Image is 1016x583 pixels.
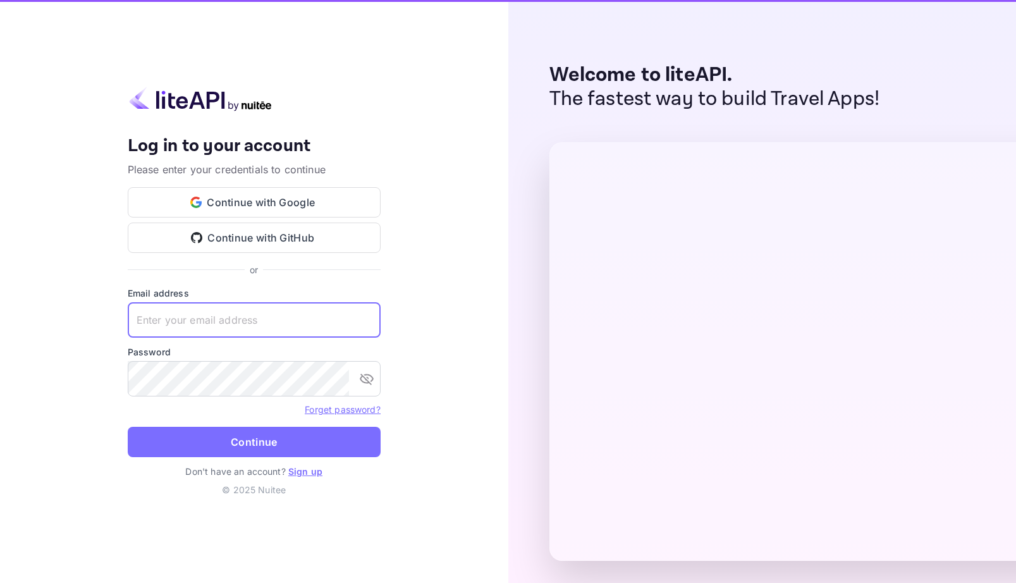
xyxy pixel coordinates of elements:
button: Continue with GitHub [128,223,381,253]
p: Welcome to liteAPI. [549,63,880,87]
a: Forget password? [305,404,380,415]
label: Password [128,345,381,359]
button: toggle password visibility [354,366,379,391]
h4: Log in to your account [128,135,381,157]
button: Continue [128,427,381,457]
p: Please enter your credentials to continue [128,162,381,177]
p: © 2025 Nuitee [128,483,381,496]
a: Sign up [288,466,322,477]
button: Continue with Google [128,187,381,218]
img: liteapi [128,87,273,111]
input: Enter your email address [128,302,381,338]
p: or [250,263,258,276]
p: The fastest way to build Travel Apps! [549,87,880,111]
a: Forget password? [305,403,380,415]
p: Don't have an account? [128,465,381,478]
label: Email address [128,286,381,300]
